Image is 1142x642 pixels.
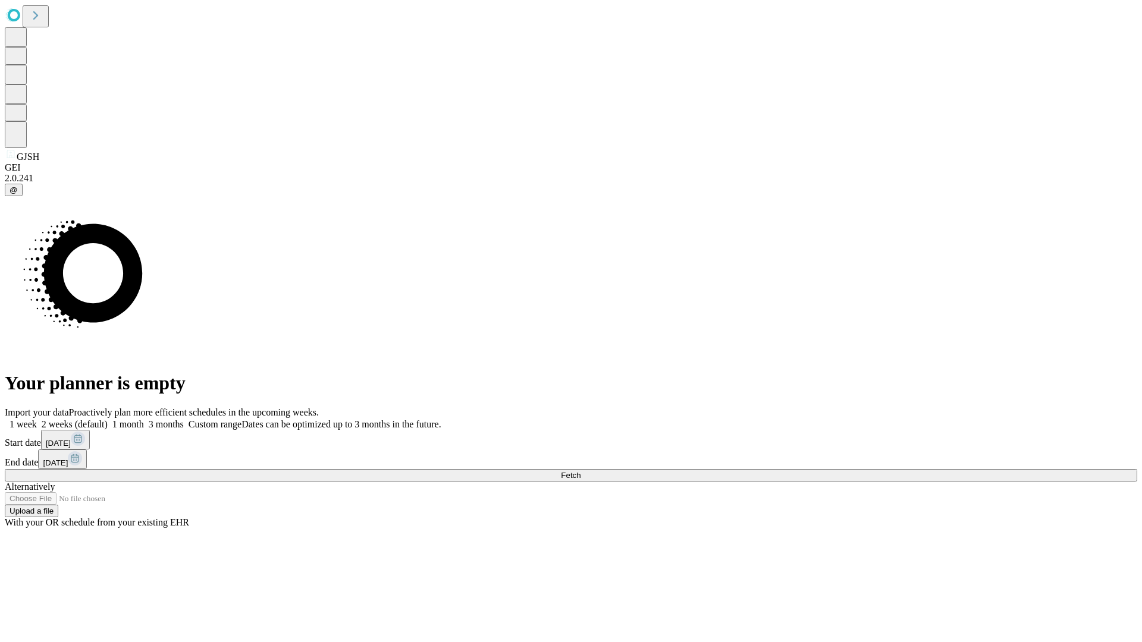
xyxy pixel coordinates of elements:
div: GEI [5,162,1137,173]
span: [DATE] [43,458,68,467]
button: Upload a file [5,505,58,517]
span: Proactively plan more efficient schedules in the upcoming weeks. [69,407,319,417]
button: @ [5,184,23,196]
span: Fetch [561,471,581,480]
span: 1 month [112,419,144,429]
h1: Your planner is empty [5,372,1137,394]
span: Custom range [189,419,241,429]
span: Import your data [5,407,69,417]
span: [DATE] [46,439,71,448]
button: [DATE] [38,449,87,469]
span: Dates can be optimized up to 3 months in the future. [241,419,441,429]
span: 2 weeks (default) [42,419,108,429]
span: Alternatively [5,481,55,492]
button: Fetch [5,469,1137,481]
div: Start date [5,430,1137,449]
span: @ [10,185,18,194]
span: 3 months [149,419,184,429]
div: 2.0.241 [5,173,1137,184]
span: 1 week [10,419,37,429]
span: GJSH [17,152,39,162]
span: With your OR schedule from your existing EHR [5,517,189,527]
div: End date [5,449,1137,469]
button: [DATE] [41,430,90,449]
